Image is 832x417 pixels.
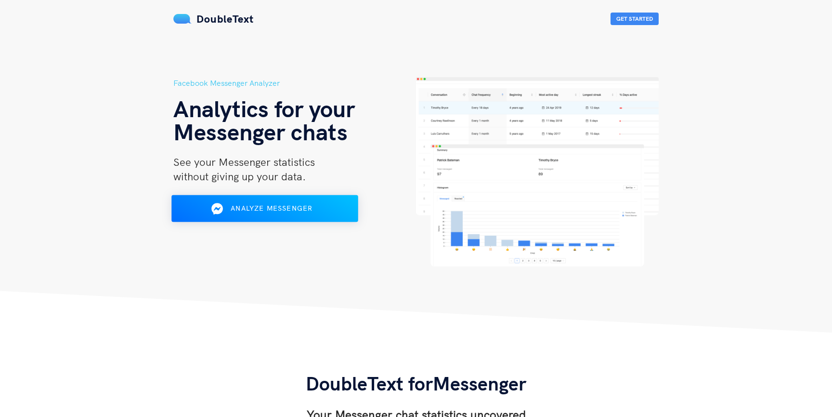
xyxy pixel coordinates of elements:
span: Messenger chats [173,117,348,146]
button: Get Started [611,13,659,25]
span: without giving up your data. [173,170,306,183]
span: See your Messenger statistics [173,155,315,169]
button: Analyze Messenger [171,195,358,222]
span: Analyze Messenger [231,204,312,213]
img: mS3x8y1f88AAAAABJRU5ErkJggg== [173,14,192,24]
img: hero [416,77,659,267]
a: Analyze Messenger [173,208,356,216]
span: Analytics for your [173,94,355,123]
span: DoubleText [196,12,254,26]
h5: Facebook Messenger Analyzer [173,77,416,89]
span: DoubleText for Messenger [306,371,526,395]
a: DoubleText [173,12,254,26]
